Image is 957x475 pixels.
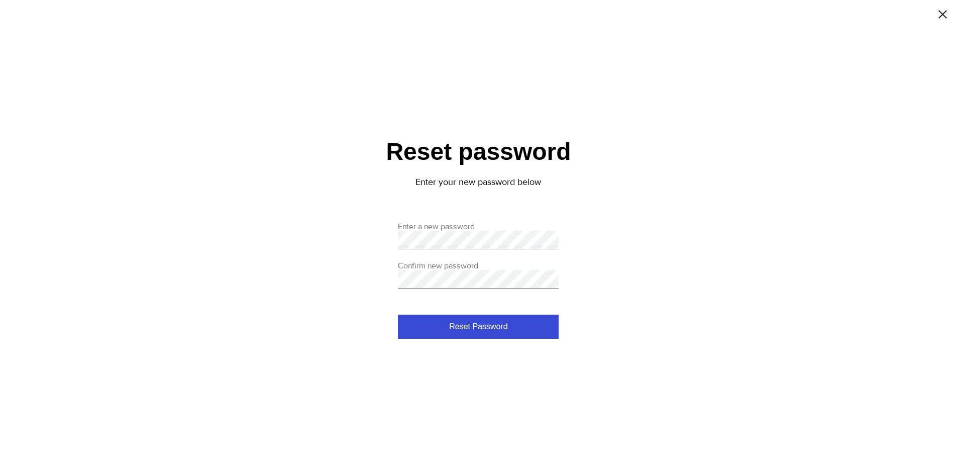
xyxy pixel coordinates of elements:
[398,223,559,231] label: Enter a new password
[398,315,559,339] button: Reset Password
[398,262,559,270] label: Confirm new password
[398,177,559,218] p: Enter your new password below
[449,322,508,331] span: Reset Password
[386,138,571,165] h3: Reset password
[936,8,949,22] button: Close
